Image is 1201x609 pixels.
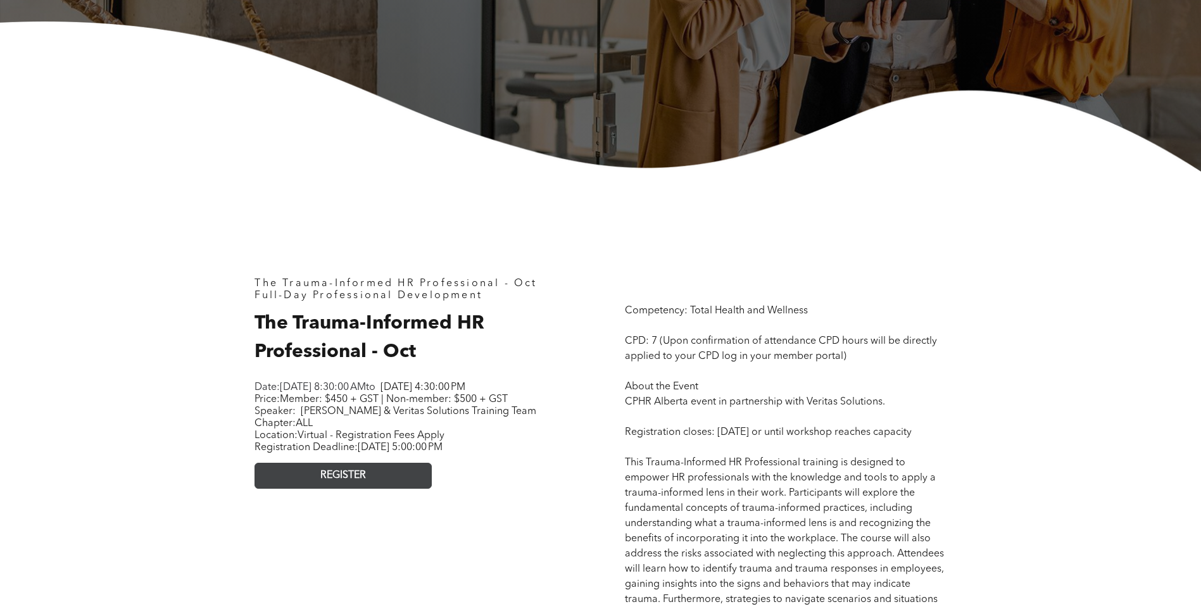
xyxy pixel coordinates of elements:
[255,394,508,405] span: Price:
[255,382,375,392] span: Date: to
[296,418,313,429] span: ALL
[380,382,465,392] span: [DATE] 4:30:00 PM
[255,291,482,301] span: Full-Day Professional Development
[255,430,444,453] span: Location: Registration Deadline:
[255,463,432,489] a: REGISTER
[298,430,444,441] span: Virtual - Registration Fees Apply
[301,406,536,417] span: [PERSON_NAME] & Veritas Solutions Training Team
[320,470,366,482] span: REGISTER
[280,382,366,392] span: [DATE] 8:30:00 AM
[255,406,296,417] span: Speaker:
[255,418,313,429] span: Chapter:
[255,314,484,361] span: The Trauma-Informed HR Professional - Oct
[280,394,508,405] span: Member: $450 + GST | Non-member: $500 + GST
[255,279,537,289] span: The Trauma-Informed HR Professional - Oct
[358,443,443,453] span: [DATE] 5:00:00 PM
